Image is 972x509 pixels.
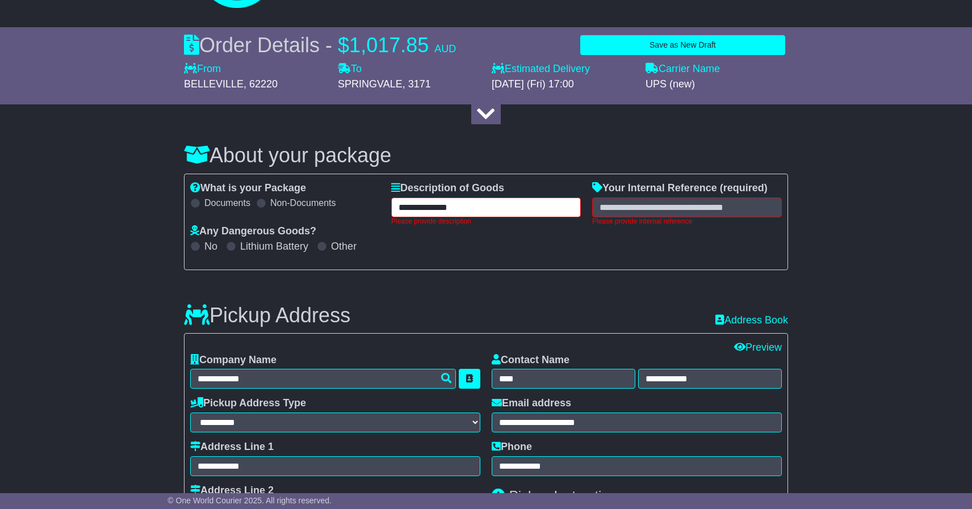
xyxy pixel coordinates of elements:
span: BELLEVILLE [184,78,244,90]
label: What is your Package [190,182,306,195]
div: Order Details - [184,33,456,57]
label: Carrier Name [646,63,720,75]
div: [DATE] (Fri) 17:00 [492,78,634,91]
label: Estimated Delivery [492,63,634,75]
label: Other [331,241,357,253]
span: , 62220 [244,78,278,90]
label: Email address [492,397,571,410]
h3: Pickup Address [184,304,350,327]
label: Address Line 1 [190,441,274,453]
label: Pickup Address Type [190,397,306,410]
label: Lithium Battery [240,241,308,253]
label: Description of Goods [391,182,504,195]
label: No [204,241,217,253]
label: Non-Documents [270,197,336,208]
label: Contact Name [492,354,569,367]
h3: About your package [184,144,788,167]
label: Company Name [190,354,276,367]
span: SPRINGVALE [338,78,403,90]
div: Please provide description [391,217,581,225]
button: Save as New Draft [580,35,785,55]
div: UPS (new) [646,78,788,91]
label: Your Internal Reference (required) [592,182,768,195]
a: Preview [734,342,782,353]
label: Phone [492,441,532,453]
label: Documents [204,197,250,208]
a: Address Book [715,314,788,327]
span: Pickup Instructions [509,488,623,503]
span: , 3171 [403,78,431,90]
span: 1,017.85 [349,33,429,57]
label: Any Dangerous Goods? [190,225,316,238]
span: $ [338,33,349,57]
label: From [184,63,221,75]
span: AUD [434,43,456,54]
label: To [338,63,362,75]
span: © One World Courier 2025. All rights reserved. [167,496,332,505]
div: Please provide internal reference [592,217,782,225]
label: Address Line 2 [190,485,274,497]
